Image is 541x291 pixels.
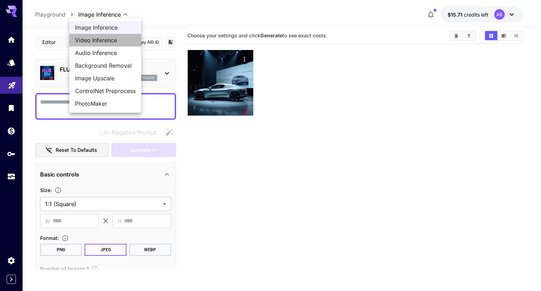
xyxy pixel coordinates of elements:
[75,99,136,108] span: PhotoMaker
[75,74,136,82] span: Image Upscale
[75,49,136,57] span: Audio Inference
[75,61,136,70] span: Background Removal
[75,23,136,32] span: Image Inference
[75,87,136,95] span: ControlNet Preprocess
[75,36,136,44] span: Video Inference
